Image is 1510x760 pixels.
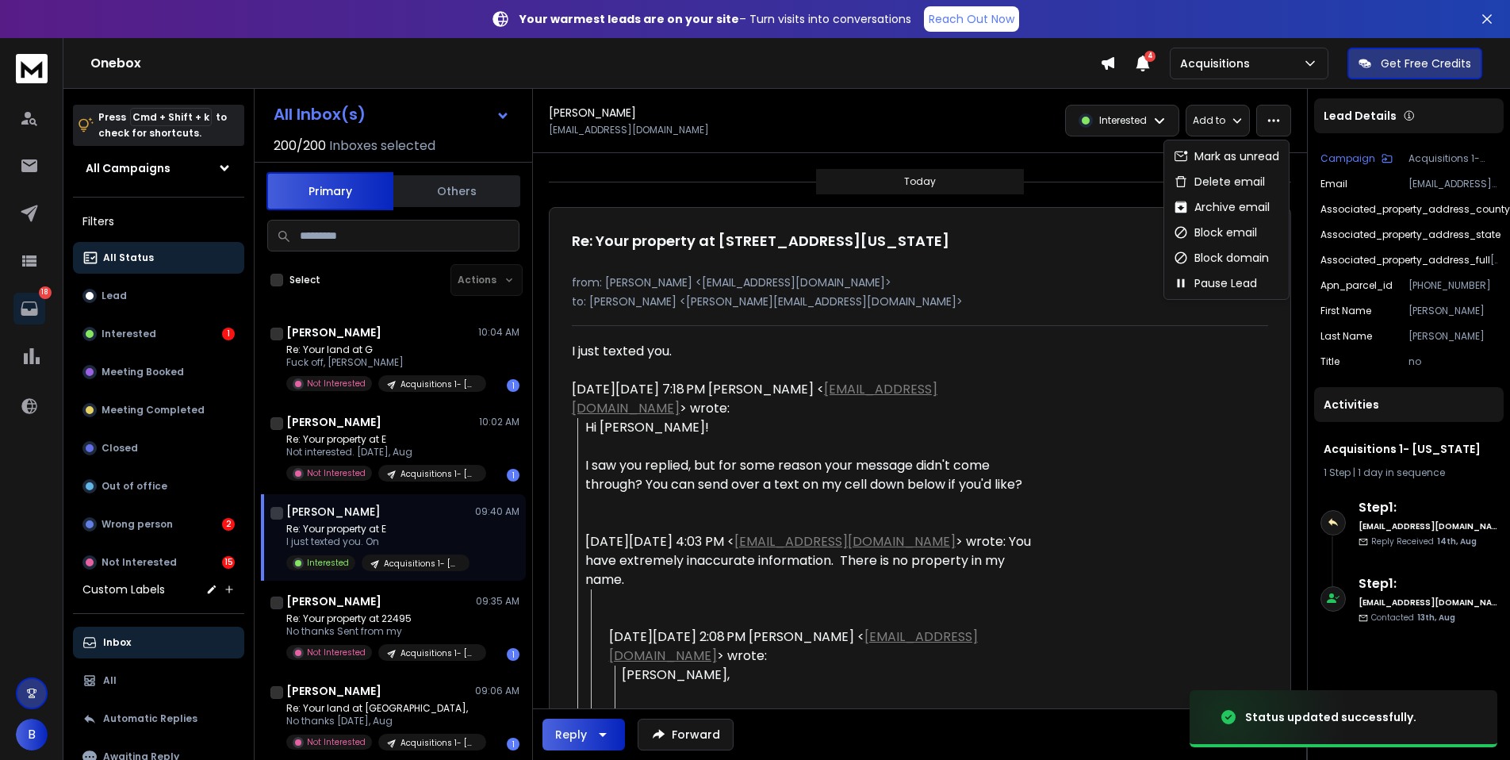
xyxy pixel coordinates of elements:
div: Archive email [1174,199,1270,215]
p: [PERSON_NAME] [1408,330,1497,343]
div: [DATE][DATE] 2:08 PM [PERSON_NAME] < > wrote: [609,628,1035,666]
p: to: [PERSON_NAME] <[PERSON_NAME][EMAIL_ADDRESS][DOMAIN_NAME]> [572,294,1268,309]
span: 1 day in sequence [1358,466,1445,479]
div: Block email [1174,225,1257,240]
p: 10:02 AM [479,416,519,428]
div: 1 [507,648,519,661]
p: Meeting Booked [102,366,184,378]
p: All [103,674,117,687]
div: Delete email [1174,174,1265,190]
p: Acquisitions 1- [US_STATE] [400,647,477,659]
p: Interested [307,557,349,569]
p: from: [PERSON_NAME] <[EMAIL_ADDRESS][DOMAIN_NAME]> [572,274,1268,290]
p: Not interested. [DATE], Aug [286,446,477,459]
h1: [PERSON_NAME] [286,414,381,430]
p: No thanks [DATE], Aug [286,715,477,727]
p: First Name [1320,305,1371,317]
h6: [EMAIL_ADDRESS][DOMAIN_NAME] [1359,520,1497,532]
p: Get Free Credits [1381,56,1471,71]
div: Block domain [1174,250,1269,266]
span: 13th, Aug [1417,612,1455,624]
div: 15 [222,556,235,569]
p: Acquisitions 1- [US_STATE] [400,468,477,480]
h6: Step 1 : [1359,574,1497,593]
p: 09:35 AM [476,595,519,608]
p: Fuck off, [PERSON_NAME] [286,356,477,369]
p: Re: Your land at G [286,344,477,356]
p: Not Interested [307,647,366,658]
p: [PHONE_NUMBER] [1408,279,1497,292]
div: Hi [PERSON_NAME]! [585,418,1035,437]
p: Last Name [1320,330,1372,343]
p: Re: Your property at E [286,523,469,535]
p: [PERSON_NAME] [1408,305,1497,317]
p: Acquisitions 1- [US_STATE] [1408,152,1497,165]
p: 09:06 AM [475,685,519,697]
p: Acquisitions 1- [US_STATE] [400,378,477,390]
div: 1 [222,328,235,340]
p: title [1320,355,1339,368]
p: 10:04 AM [478,326,519,339]
p: Acquisitions [1180,56,1256,71]
p: Acquisitions 1- [US_STATE] [384,558,460,570]
div: 1 [507,738,519,750]
p: Email [1320,178,1347,190]
p: Campaign [1320,152,1375,165]
h1: [PERSON_NAME] [286,593,381,609]
p: associated_property_address_full [1320,254,1490,267]
span: B [16,719,48,750]
p: Interested [102,328,156,340]
div: [DATE][DATE] 7:18 PM [PERSON_NAME] < > wrote: [572,380,1035,418]
p: [EMAIL_ADDRESS][DOMAIN_NAME] [549,124,709,136]
h3: Custom Labels [82,582,165,597]
h1: Acquisitions 1- [US_STATE] [1324,441,1494,457]
h1: [PERSON_NAME] [286,504,381,520]
button: Others [393,174,520,209]
span: Cmd + Shift + k [130,108,212,126]
h6: [EMAIL_ADDRESS][DOMAIN_NAME] [1359,597,1497,608]
p: Acquisitions 1- [US_STATE] [400,737,477,749]
p: Today [904,175,936,188]
h1: [PERSON_NAME] [286,324,381,340]
img: logo [16,54,48,83]
p: – Turn visits into conversations [519,11,911,27]
h1: All Inbox(s) [274,106,366,122]
div: 1 [507,469,519,482]
div: I saw you replied, but for some reason your message didn't come through? You can send over a text... [585,456,1035,494]
p: Press to check for shortcuts. [98,109,227,141]
p: I just texted you. On [286,535,469,548]
p: Not Interested [307,378,366,390]
h1: [PERSON_NAME] [286,683,381,699]
button: Forward [638,719,734,750]
p: Not Interested [307,736,366,748]
span: 200 / 200 [274,136,326,155]
h1: Onebox [90,54,1100,73]
h3: Filters [73,210,244,232]
h1: Re: Your property at [STREET_ADDRESS][US_STATE] [572,230,949,252]
p: No thanks Sent from my [286,625,477,638]
h3: Inboxes selected [329,136,435,155]
div: 1 [507,379,519,392]
a: [EMAIL_ADDRESS][DOMAIN_NAME] [572,380,937,417]
p: apn_parcel_id [1320,279,1393,292]
p: Not Interested [307,467,366,479]
h6: Step 1 : [1359,498,1497,517]
span: 4 [1144,51,1155,62]
span: 1 Step [1324,466,1351,479]
p: no [1408,355,1497,368]
button: Primary [266,172,393,210]
p: Meeting Completed [102,404,205,416]
div: I just texted you. [572,342,1035,361]
a: [EMAIL_ADDRESS][DOMAIN_NAME] [609,628,978,665]
div: Mark as unread [1174,148,1279,164]
p: 09:40 AM [475,505,519,518]
p: Closed [102,442,138,455]
div: Activities [1314,387,1504,422]
h1: [PERSON_NAME] [549,105,636,121]
p: Re: Your property at 22495 [286,612,477,625]
p: Automatic Replies [103,712,197,725]
p: Lead [102,290,127,302]
p: Out of office [102,480,167,493]
p: Re: Your property at E [286,433,477,446]
p: Wrong person [102,518,173,531]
